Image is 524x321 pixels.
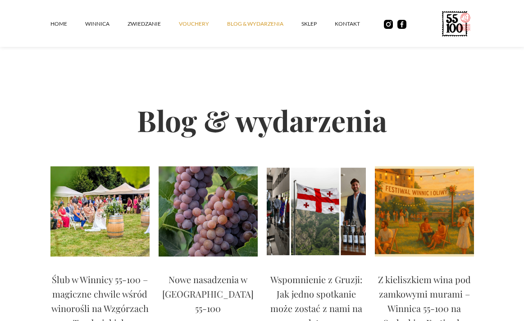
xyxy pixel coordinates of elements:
a: winnica [85,10,128,37]
a: Nowe nasadzenia w [GEOGRAPHIC_DATA] 55-100 [159,272,258,320]
a: Home [50,10,85,37]
a: Blog & Wydarzenia [227,10,301,37]
a: ZWIEDZANIE [128,10,179,37]
p: Nowe nasadzenia w [GEOGRAPHIC_DATA] 55-100 [159,272,258,316]
a: SKLEP [301,10,335,37]
a: vouchery [179,10,227,37]
h2: Blog & wydarzenia [50,74,474,166]
a: kontakt [335,10,378,37]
